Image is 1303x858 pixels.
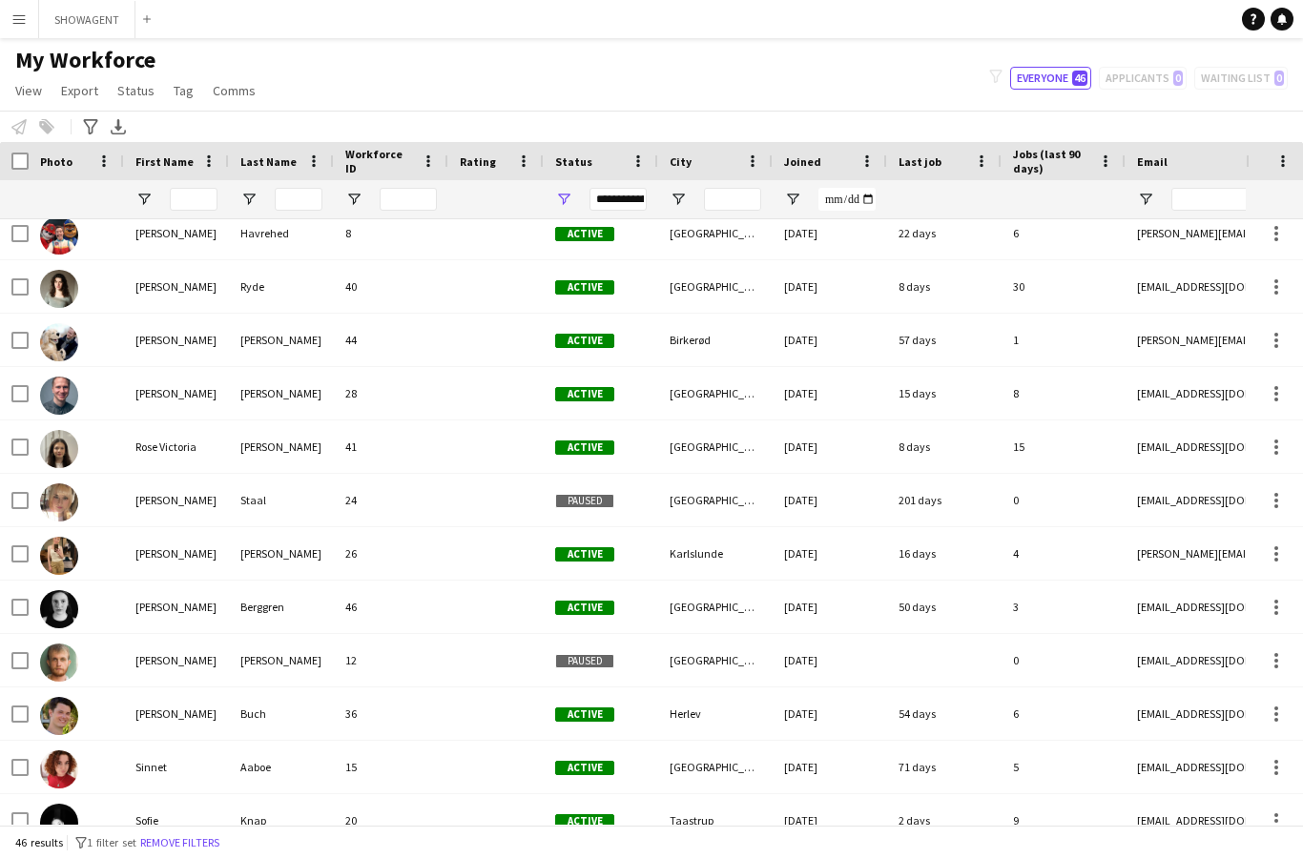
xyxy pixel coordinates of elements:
[887,527,1002,580] div: 16 days
[124,527,229,580] div: [PERSON_NAME]
[773,527,887,580] div: [DATE]
[773,741,887,793] div: [DATE]
[658,474,773,526] div: [GEOGRAPHIC_DATA]
[345,147,414,175] span: Workforce ID
[887,581,1002,633] div: 50 days
[773,420,887,473] div: [DATE]
[658,581,773,633] div: [GEOGRAPHIC_DATA]
[1002,207,1126,259] div: 6
[887,687,1002,740] div: 54 days
[229,581,334,633] div: Berggren
[334,420,448,473] div: 41
[40,270,78,308] img: Nikoline Kristine Ryde
[773,794,887,847] div: [DATE]
[334,474,448,526] div: 24
[555,440,614,455] span: Active
[773,687,887,740] div: [DATE]
[124,420,229,473] div: Rose Victoria
[887,314,1002,366] div: 57 days
[773,367,887,419] div: [DATE]
[124,260,229,313] div: [PERSON_NAME]
[555,761,614,775] span: Active
[1002,474,1126,526] div: 0
[460,154,496,169] span: Rating
[818,188,876,211] input: Joined Filter Input
[334,794,448,847] div: 20
[658,367,773,419] div: [GEOGRAPHIC_DATA]
[174,82,194,99] span: Tag
[87,835,136,849] span: 1 filter set
[229,687,334,740] div: Buch
[124,741,229,793] div: Sinnet
[773,474,887,526] div: [DATE]
[40,377,78,415] img: Philip Schmidt
[670,191,687,208] button: Open Filter Menu
[40,643,78,682] img: Sebastian Sørensen
[124,634,229,686] div: [PERSON_NAME]
[229,527,334,580] div: [PERSON_NAME]
[40,537,78,575] img: Sandra Bothmann
[117,82,155,99] span: Status
[887,474,1002,526] div: 201 days
[784,154,821,169] span: Joined
[658,687,773,740] div: Herlev
[229,794,334,847] div: Knap
[773,634,887,686] div: [DATE]
[229,474,334,526] div: Staal
[170,188,217,211] input: First Name Filter Input
[275,188,322,211] input: Last Name Filter Input
[334,581,448,633] div: 46
[899,154,941,169] span: Last job
[1002,581,1126,633] div: 3
[555,154,592,169] span: Status
[334,634,448,686] div: 12
[658,741,773,793] div: [GEOGRAPHIC_DATA]
[380,188,437,211] input: Workforce ID Filter Input
[124,581,229,633] div: [PERSON_NAME]
[784,191,801,208] button: Open Filter Menu
[124,367,229,419] div: [PERSON_NAME]
[229,260,334,313] div: Ryde
[773,260,887,313] div: [DATE]
[334,687,448,740] div: 36
[40,697,78,735] img: Simon Fogh Buch
[555,280,614,295] span: Active
[40,430,78,468] img: Rose Victoria Nørgaard Larsen
[124,207,229,259] div: [PERSON_NAME]
[229,367,334,419] div: [PERSON_NAME]
[555,814,614,828] span: Active
[1002,420,1126,473] div: 15
[166,78,201,103] a: Tag
[15,82,42,99] span: View
[40,483,78,521] img: Sally Staal
[704,188,761,211] input: City Filter Input
[1002,367,1126,419] div: 8
[107,115,130,138] app-action-btn: Export XLSX
[213,82,256,99] span: Comms
[334,741,448,793] div: 15
[658,420,773,473] div: [GEOGRAPHIC_DATA]
[658,527,773,580] div: Karlslunde
[1137,191,1154,208] button: Open Filter Menu
[124,314,229,366] div: [PERSON_NAME]
[773,581,887,633] div: [DATE]
[887,420,1002,473] div: 8 days
[1002,634,1126,686] div: 0
[670,154,692,169] span: City
[1010,67,1091,90] button: Everyone46
[334,527,448,580] div: 26
[773,207,887,259] div: [DATE]
[229,420,334,473] div: [PERSON_NAME]
[1002,687,1126,740] div: 6
[1013,147,1091,175] span: Jobs (last 90 days)
[229,207,334,259] div: Havrehed
[135,154,194,169] span: First Name
[8,78,50,103] a: View
[555,227,614,241] span: Active
[887,794,1002,847] div: 2 days
[334,207,448,259] div: 8
[555,601,614,615] span: Active
[887,741,1002,793] div: 71 days
[555,654,614,668] span: Paused
[658,634,773,686] div: [GEOGRAPHIC_DATA] S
